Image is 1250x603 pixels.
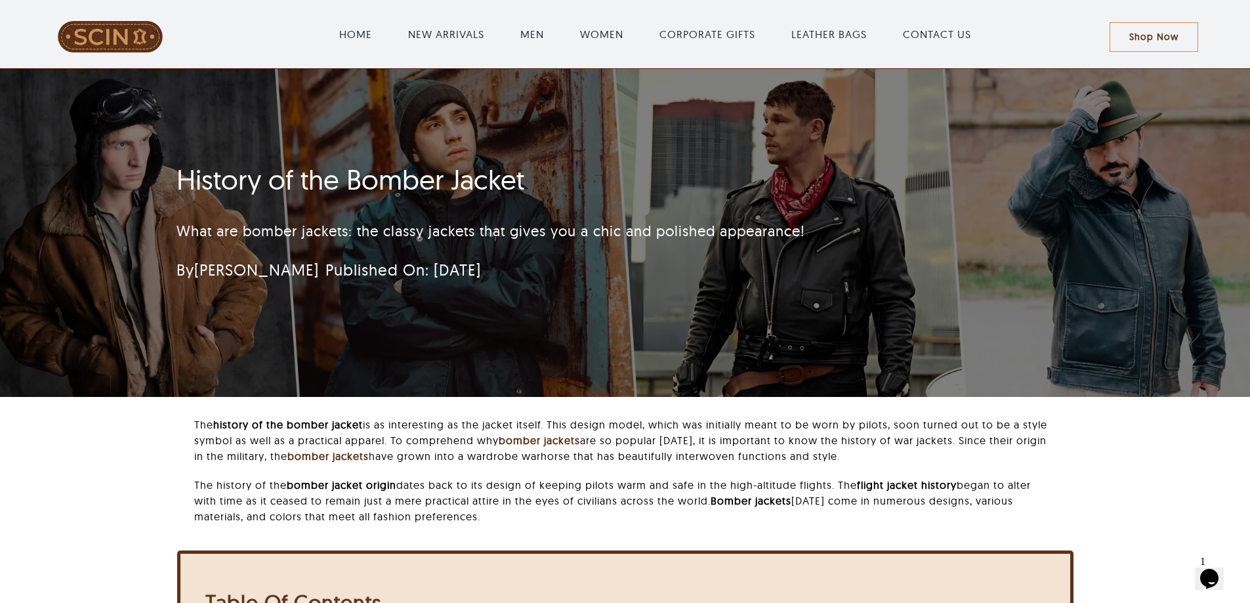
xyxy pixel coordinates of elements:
[791,26,867,42] a: LEATHER BAGS
[1129,31,1178,43] span: Shop Now
[287,478,396,491] strong: bomber jacket origin
[1169,521,1250,583] iframe: chat widget
[659,26,755,42] a: CORPORATE GIFTS
[5,5,10,16] span: 1
[520,26,544,42] a: MEN
[499,434,580,447] a: bomber jackets
[857,478,957,491] strong: flight jacket history
[201,13,1110,55] nav: Main Menu
[177,260,319,280] span: By
[177,163,917,196] h1: History of the Bomber Jacket
[1110,22,1198,52] a: Shop Now
[325,260,481,280] span: Published On: [DATE]
[903,26,971,42] a: CONTACT US
[194,417,1056,464] p: The is as interesting as the jacket itself. This design model, which was initially meant to be wo...
[194,260,319,280] a: [PERSON_NAME]
[408,26,484,42] a: NEW ARRIVALS
[287,449,369,463] a: bomber jackets
[194,477,1056,524] p: The history of the dates back to its design of keeping pilots warm and safe in the high-altitude ...
[339,26,372,42] a: HOME
[711,494,791,507] strong: Bomber jackets
[580,26,623,42] a: WOMEN
[213,418,363,431] strong: history of the bomber jacket
[177,220,917,242] p: What are bomber jackets: the classy jackets that gives you a chic and polished appearance!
